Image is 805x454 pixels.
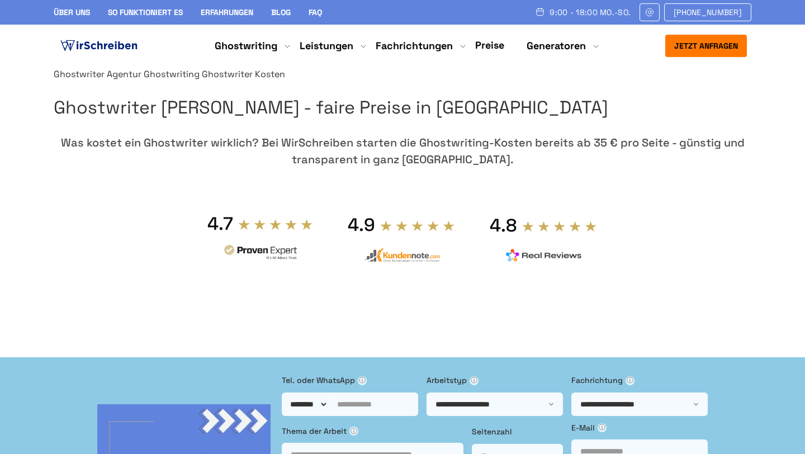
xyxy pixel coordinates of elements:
[645,8,655,17] img: Email
[535,7,545,16] img: Schedule
[54,93,751,122] h1: Ghostwriter [PERSON_NAME] - faire Preise in [GEOGRAPHIC_DATA]
[238,218,314,230] img: stars
[527,39,586,53] a: Generatoren
[506,249,582,262] img: realreviews
[54,7,90,17] a: Über uns
[282,374,418,386] label: Tel. oder WhatsApp
[664,3,751,21] a: [PHONE_NUMBER]
[674,8,742,17] span: [PHONE_NUMBER]
[207,212,233,235] div: 4.7
[522,220,598,233] img: stars
[665,35,747,57] button: Jetzt anfragen
[54,68,141,80] a: Ghostwriter Agentur
[364,248,440,263] img: kundennote
[349,427,358,436] span: ⓘ
[376,39,453,53] a: Fachrichtungen
[300,39,353,53] a: Leistungen
[144,68,200,80] a: Ghostwriting
[472,425,563,438] label: Seitenzahl
[598,423,607,432] span: ⓘ
[108,7,183,17] a: So funktioniert es
[282,425,463,437] label: Thema der Arbeit
[358,376,367,385] span: ⓘ
[470,376,479,385] span: ⓘ
[490,214,517,237] div: 4.8
[309,7,322,17] a: FAQ
[571,422,708,434] label: E-Mail
[626,376,634,385] span: ⓘ
[54,134,751,168] div: Was kostet ein Ghostwriter wirklich? Bei WirSchreiben starten die Ghostwriting-Kosten bereits ab ...
[201,7,253,17] a: Erfahrungen
[202,68,285,80] span: Ghostwriter Kosten
[380,220,456,232] img: stars
[271,7,291,17] a: Blog
[550,8,631,17] span: 9:00 - 18:00 Mo.-So.
[571,374,708,386] label: Fachrichtung
[58,37,140,54] img: logo ghostwriter-österreich
[348,214,375,236] div: 4.9
[215,39,277,53] a: Ghostwriting
[427,374,563,386] label: Arbeitstyp
[475,39,504,51] a: Preise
